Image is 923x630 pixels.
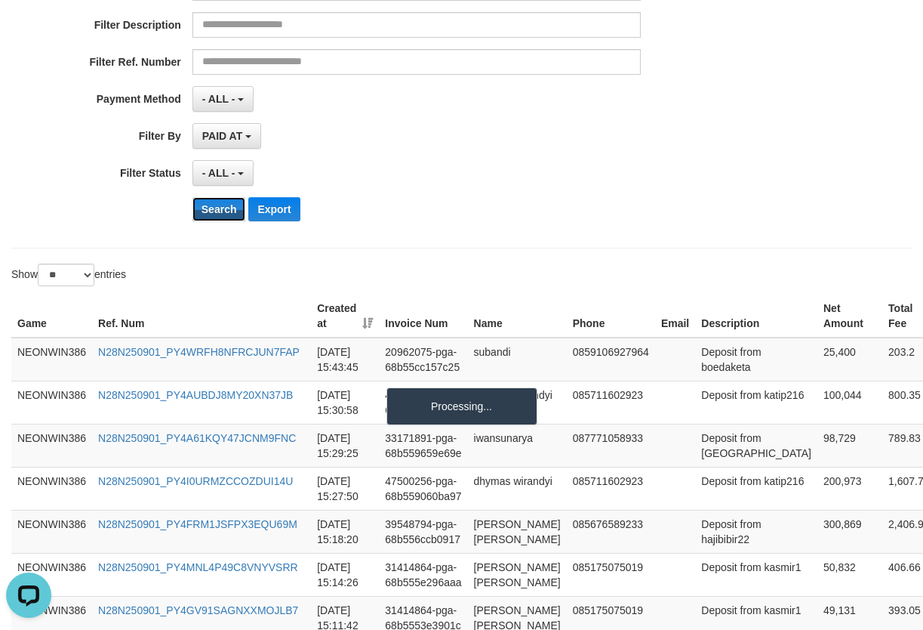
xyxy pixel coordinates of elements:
[567,553,655,596] td: 085175075019
[468,424,567,467] td: iwansunarya
[695,424,817,467] td: Deposit from [GEOGRAPHIC_DATA]
[379,295,467,338] th: Invoice Num
[11,338,92,381] td: NEONWIN386
[468,295,567,338] th: Name
[192,86,254,112] button: - ALL -
[38,264,94,286] select: Showentries
[379,381,467,424] td: 47500256-pga-68b559c274182
[98,561,298,573] a: N28N250901_PY4MNL4P49C8VNYVSRR
[98,518,297,530] a: N28N250901_PY4FRM1JSFPX3EQU69M
[11,264,126,286] label: Show entries
[817,295,882,338] th: Net Amount
[567,467,655,510] td: 085711602923
[379,424,467,467] td: 33171891-pga-68b559659e69e
[311,295,379,338] th: Created at: activate to sort column ascending
[567,295,655,338] th: Phone
[655,295,695,338] th: Email
[192,197,246,221] button: Search
[98,475,293,487] a: N28N250901_PY4I0URMZCCOZDUI14U
[695,338,817,381] td: Deposit from boedaketa
[567,381,655,424] td: 085711602923
[379,467,467,510] td: 47500256-pga-68b559060ba97
[98,604,298,616] a: N28N250901_PY4GV91SAGNXXMOJLB7
[311,510,379,553] td: [DATE] 15:18:20
[567,424,655,467] td: 087771058933
[695,295,817,338] th: Description
[817,381,882,424] td: 100,044
[192,160,254,186] button: - ALL -
[192,123,261,149] button: PAID AT
[11,295,92,338] th: Game
[202,130,242,142] span: PAID AT
[379,510,467,553] td: 39548794-pga-68b556ccb0917
[311,553,379,596] td: [DATE] 15:14:26
[11,467,92,510] td: NEONWIN386
[817,424,882,467] td: 98,729
[6,6,51,51] button: Open LiveChat chat widget
[468,553,567,596] td: [PERSON_NAME] [PERSON_NAME]
[817,553,882,596] td: 50,832
[92,295,311,338] th: Ref. Num
[817,510,882,553] td: 300,869
[98,346,300,358] a: N28N250901_PY4WRFH8NFRCJUN7FAP
[379,338,467,381] td: 20962075-pga-68b55cc157c25
[379,553,467,596] td: 31414864-pga-68b555e296aaa
[468,467,567,510] td: dhymas wirandyi
[98,389,293,401] a: N28N250901_PY4AUBDJ8MY20XN37JB
[202,167,235,179] span: - ALL -
[695,553,817,596] td: Deposit from kasmir1
[567,338,655,381] td: 0859106927964
[11,424,92,467] td: NEONWIN386
[202,93,235,105] span: - ALL -
[817,338,882,381] td: 25,400
[468,510,567,553] td: [PERSON_NAME] [PERSON_NAME]
[248,197,300,221] button: Export
[11,381,92,424] td: NEONWIN386
[311,338,379,381] td: [DATE] 15:43:45
[468,338,567,381] td: subandi
[695,467,817,510] td: Deposit from katip216
[11,553,92,596] td: NEONWIN386
[11,510,92,553] td: NEONWIN386
[695,510,817,553] td: Deposit from hajibibir22
[311,467,379,510] td: [DATE] 15:27:50
[468,381,567,424] td: dhymas wirandyi
[817,467,882,510] td: 200,973
[311,424,379,467] td: [DATE] 15:29:25
[695,381,817,424] td: Deposit from katip216
[567,510,655,553] td: 085676589233
[386,388,537,425] div: Processing...
[311,381,379,424] td: [DATE] 15:30:58
[98,432,296,444] a: N28N250901_PY4A61KQY47JCNM9FNC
